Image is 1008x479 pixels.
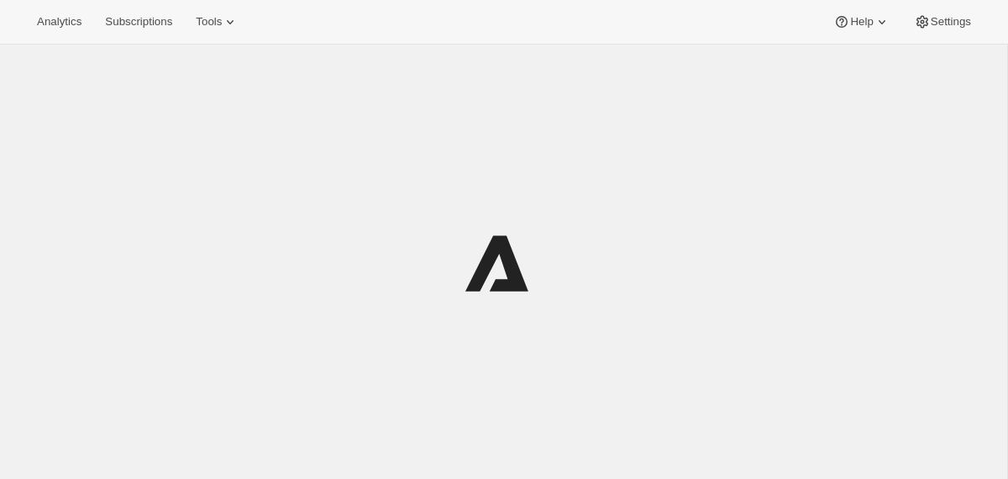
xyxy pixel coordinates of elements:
button: Subscriptions [95,10,182,34]
button: Tools [186,10,249,34]
button: Analytics [27,10,92,34]
button: Settings [904,10,981,34]
button: Help [823,10,900,34]
span: Subscriptions [105,15,172,29]
span: Tools [196,15,222,29]
span: Help [850,15,873,29]
span: Analytics [37,15,81,29]
span: Settings [931,15,971,29]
